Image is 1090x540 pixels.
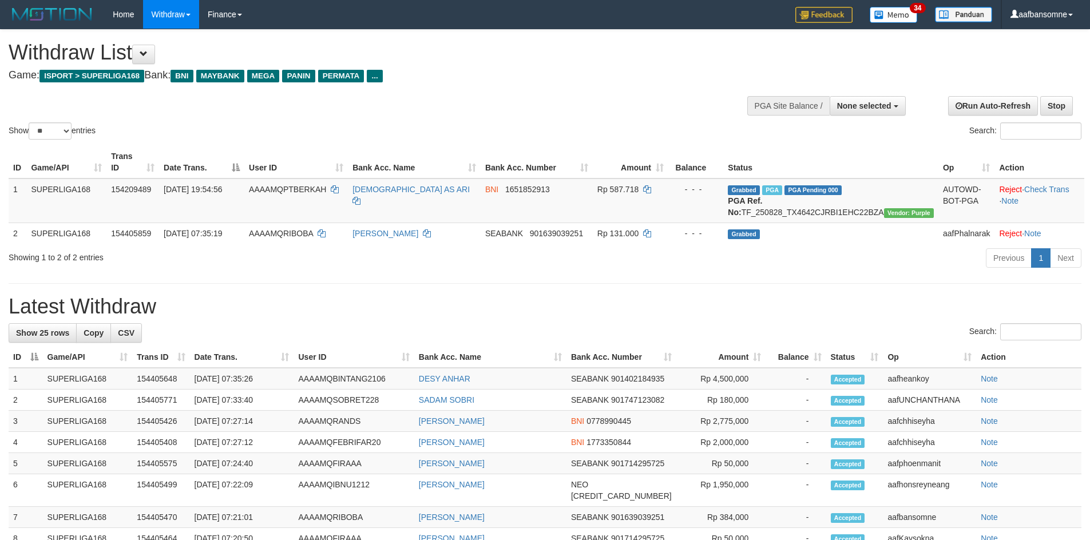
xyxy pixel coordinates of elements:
span: Copy 901714295725 to clipboard [611,459,664,468]
td: 7 [9,507,43,528]
td: AAAAMQSOBRET228 [294,390,414,411]
span: Accepted [831,513,865,523]
a: [PERSON_NAME] [419,416,485,426]
span: 154405859 [111,229,151,238]
span: BNI [485,185,498,194]
td: [DATE] 07:33:40 [190,390,294,411]
th: Game/API: activate to sort column ascending [43,347,133,368]
th: Status [723,146,938,178]
a: Next [1050,248,1081,268]
td: 154405771 [132,390,189,411]
a: Note [981,459,998,468]
a: Note [981,395,998,404]
td: · · [994,178,1084,223]
img: Button%20Memo.svg [870,7,918,23]
a: Check Trans [1024,185,1069,194]
td: AUTOWD-BOT-PGA [938,178,995,223]
span: AAAAMQPTBERKAH [249,185,326,194]
td: [DATE] 07:35:26 [190,368,294,390]
th: Trans ID: activate to sort column ascending [106,146,159,178]
td: [DATE] 07:27:14 [190,411,294,432]
td: 1 [9,178,26,223]
span: Copy 901402184935 to clipboard [611,374,664,383]
span: BNI [571,438,584,447]
th: Op: activate to sort column ascending [883,347,976,368]
td: 154405470 [132,507,189,528]
th: Status: activate to sort column ascending [826,347,883,368]
td: 2 [9,390,43,411]
span: Rp 131.000 [597,229,639,238]
span: Vendor URL: https://trx4.1velocity.biz [884,208,934,218]
span: CSV [118,328,134,337]
span: ... [367,70,382,82]
a: Reject [999,229,1022,238]
h1: Latest Withdraw [9,295,1081,318]
td: AAAAMQFEBRIFAR20 [294,432,414,453]
td: aafchhiseyha [883,411,976,432]
a: Note [981,438,998,447]
span: None selected [837,101,891,110]
a: [PERSON_NAME] [419,459,485,468]
span: SEABANK [571,513,609,522]
td: AAAAMQRANDS [294,411,414,432]
span: 154209489 [111,185,151,194]
span: MAYBANK [196,70,244,82]
td: - [766,507,826,528]
th: User ID: activate to sort column ascending [294,347,414,368]
span: BNI [171,70,193,82]
span: PERMATA [318,70,364,82]
th: Trans ID: activate to sort column ascending [132,347,189,368]
th: ID [9,146,26,178]
span: ISPORT > SUPERLIGA168 [39,70,144,82]
a: Note [981,374,998,383]
th: Action [994,146,1084,178]
th: Op: activate to sort column ascending [938,146,995,178]
a: Stop [1040,96,1073,116]
td: Rp 2,775,000 [676,411,766,432]
td: AAAAMQFIRAAA [294,453,414,474]
a: 1 [1031,248,1051,268]
td: aafPhalnarak [938,223,995,244]
div: - - - [673,228,719,239]
span: Accepted [831,481,865,490]
a: Note [981,513,998,522]
label: Show entries [9,122,96,140]
td: aafhonsreyneang [883,474,976,507]
td: SUPERLIGA168 [43,432,133,453]
td: Rp 1,950,000 [676,474,766,507]
span: SEABANK [571,459,609,468]
span: Copy 0778990445 to clipboard [586,416,631,426]
h4: Game: Bank: [9,70,715,81]
a: [PERSON_NAME] [419,513,485,522]
button: None selected [830,96,906,116]
span: Copy 1651852913 to clipboard [505,185,550,194]
select: Showentries [29,122,72,140]
span: Copy 5859458264366726 to clipboard [571,491,672,501]
a: [DEMOGRAPHIC_DATA] AS ARI [352,185,470,194]
img: panduan.png [935,7,992,22]
td: SUPERLIGA168 [26,178,106,223]
td: - [766,453,826,474]
td: 4 [9,432,43,453]
td: TF_250828_TX4642CJRBI1EHC22BZA [723,178,938,223]
input: Search: [1000,122,1081,140]
td: aafheankoy [883,368,976,390]
div: PGA Site Balance / [747,96,830,116]
th: Balance: activate to sort column ascending [766,347,826,368]
td: SUPERLIGA168 [43,474,133,507]
img: Feedback.jpg [795,7,853,23]
td: SUPERLIGA168 [43,411,133,432]
img: MOTION_logo.png [9,6,96,23]
td: Rp 384,000 [676,507,766,528]
td: SUPERLIGA168 [43,368,133,390]
td: aafUNCHANTHANA [883,390,976,411]
td: 3 [9,411,43,432]
span: Grabbed [728,229,760,239]
td: Rp 50,000 [676,453,766,474]
span: SEABANK [485,229,523,238]
span: NEO [571,480,588,489]
span: Show 25 rows [16,328,69,337]
div: Showing 1 to 2 of 2 entries [9,247,446,263]
td: SUPERLIGA168 [43,390,133,411]
input: Search: [1000,323,1081,340]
